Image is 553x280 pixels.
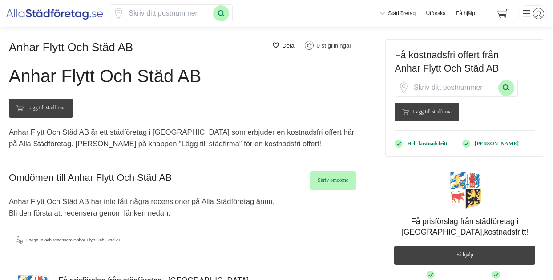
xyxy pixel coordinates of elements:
button: Sök med postnummer [213,5,229,21]
span: 0 [316,42,319,49]
svg: Pin / Karta [113,8,124,19]
span: Städföretag [388,10,416,17]
h2: Anhar Flytt Och Städ AB [9,39,199,60]
span: Klicka för att använda din position. [113,8,124,19]
a: Klicka för att gilla Anhar Flytt Och Städ AB [300,39,356,52]
p: [PERSON_NAME] [475,140,519,148]
p: Helt kostnadsfritt [407,140,448,148]
span: Få hjälp [394,246,535,264]
a: Utforska [426,10,446,17]
p: Anhar Flytt Och Städ AB har inte fått några recensioner på Alla Städföretag ännu. Bli den första ... [9,196,356,223]
span: Logga in och recensera Anhar Flytt Och Städ AB [26,236,121,244]
: Lägg till städfirma [395,103,459,121]
p: Anhar Flytt Och Städ AB är ett städföretag i [GEOGRAPHIC_DATA] som erbjuder en kostnadsfri offert... [9,127,356,154]
span: Få hjälp [456,10,475,17]
a: Logga in och recensera Anhar Flytt Och Städ AB [9,232,128,248]
button: Sök med postnummer [498,80,514,96]
h1: Anhar Flytt Och Städ AB [9,66,201,90]
a: Skriv omdöme [310,171,356,190]
h4: Få prisförslag från städföretag i [GEOGRAPHIC_DATA], kostnadsfritt! [394,216,535,240]
span: navigation-cart [491,6,515,21]
h3: Få kostnadsfri offert från Anhar Flytt Och Städ AB [395,48,535,79]
svg: Pin / Karta [398,82,409,93]
span: Klicka för att använda din position. [398,82,409,93]
input: Skriv ditt postnummer [124,5,213,22]
img: Alla Städföretag [6,6,104,20]
: Lägg till städfirma [9,99,73,117]
h3: Omdömen till Anhar Flytt Och Städ AB [9,171,172,188]
input: Skriv ditt postnummer [409,79,498,96]
span: st gillningar [322,42,351,49]
a: Dela [269,40,297,52]
span: Dela [282,41,294,50]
